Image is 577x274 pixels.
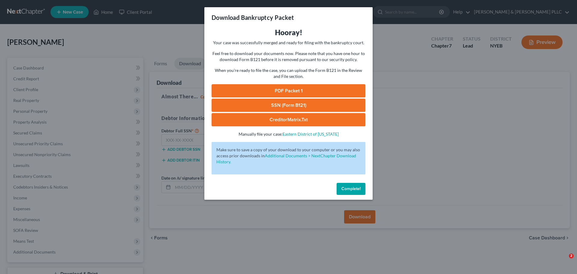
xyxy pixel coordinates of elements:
a: PDF Packet 1 [212,84,365,97]
a: Additional Documents > NextChapter Download History. [216,153,356,164]
a: SSN (Form B121) [212,99,365,112]
iframe: Intercom live chat [557,254,571,268]
a: Eastern District of [US_STATE] [282,131,339,137]
p: When you're ready to file the case, you can upload the Form B121 in the Review and File section. [212,67,365,79]
span: 2 [569,254,574,258]
a: CreditorMatrix.txt [212,113,365,126]
span: Complete! [341,186,361,191]
button: Complete! [337,183,365,195]
h3: Download Bankruptcy Packet [212,13,294,22]
h3: Hooray! [212,28,365,37]
p: Make sure to save a copy of your download to your computer or you may also access prior downloads in [216,147,361,165]
p: Feel free to download your documents now. Please note that you have one hour to download Form B12... [212,51,365,63]
p: Manually file your case: [212,131,365,137]
p: Your case was successfully merged and ready for filing with the bankruptcy court. [212,40,365,46]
